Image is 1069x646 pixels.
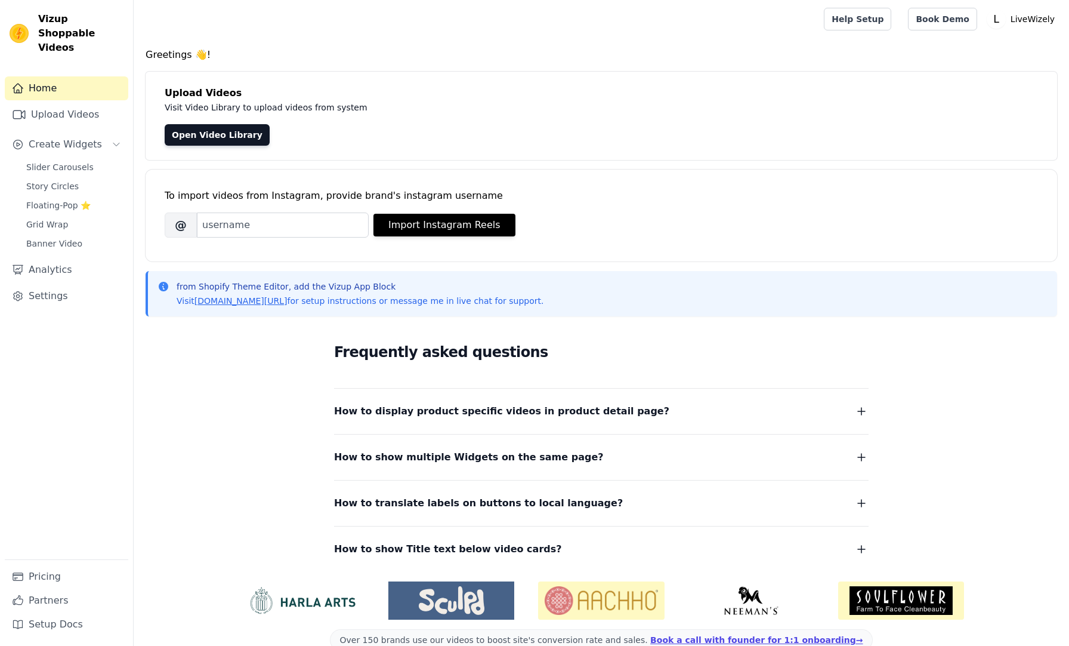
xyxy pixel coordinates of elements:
[239,586,364,615] img: HarlaArts
[19,216,128,233] a: Grid Wrap
[650,635,863,645] a: Book a call with founder for 1:1 onboarding
[19,235,128,252] a: Banner Video
[5,613,128,636] a: Setup Docs
[838,582,964,620] img: Soulflower
[334,495,869,512] button: How to translate labels on buttons to local language?
[19,159,128,176] a: Slider Carousels
[373,214,515,236] button: Import Instagram Reels
[19,178,128,195] a: Story Circles
[165,124,270,146] a: Open Video Library
[5,565,128,589] a: Pricing
[334,449,869,466] button: How to show multiple Widgets on the same page?
[165,189,1038,203] div: To import videos from Instagram, provide brand's instagram username
[334,449,604,466] span: How to show multiple Widgets on the same page?
[334,340,869,364] h2: Frequently asked questions
[334,541,869,558] button: How to show Title text below video cards?
[388,586,514,615] img: Sculpd US
[26,180,79,192] span: Story Circles
[5,133,128,156] button: Create Widgets
[194,296,288,306] a: [DOMAIN_NAME][URL]
[5,76,128,100] a: Home
[334,403,669,420] span: How to display product specific videos in product detail page?
[5,258,128,282] a: Analytics
[5,103,128,127] a: Upload Videos
[5,589,128,613] a: Partners
[26,238,82,250] span: Banner Video
[334,541,562,558] span: How to show Title text below video cards?
[334,495,623,512] span: How to translate labels on buttons to local language?
[538,582,664,620] img: Aachho
[26,199,91,211] span: Floating-Pop ⭐
[908,8,977,30] a: Book Demo
[1006,8,1059,30] p: LiveWizely
[165,213,197,238] span: @
[177,295,543,307] p: Visit for setup instructions or message me in live chat for support.
[26,219,68,230] span: Grid Wrap
[993,13,999,25] text: L
[38,12,123,55] span: Vizup Shoppable Videos
[29,137,102,152] span: Create Widgets
[197,213,369,238] input: username
[987,8,1059,30] button: L LiveWizely
[334,403,869,420] button: How to display product specific videos in product detail page?
[26,161,94,173] span: Slider Carousels
[10,24,29,43] img: Vizup
[824,8,891,30] a: Help Setup
[5,284,128,308] a: Settings
[165,86,1038,100] h4: Upload Videos
[146,48,1057,62] h4: Greetings 👋!
[688,586,814,615] img: Neeman's
[177,281,543,293] p: from Shopify Theme Editor, add the Vizup App Block
[19,197,128,214] a: Floating-Pop ⭐
[165,100,699,115] p: Visit Video Library to upload videos from system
